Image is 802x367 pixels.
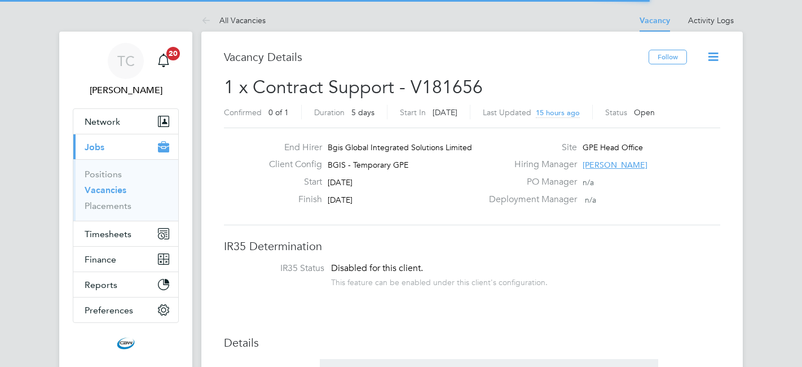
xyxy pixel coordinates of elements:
span: Timesheets [85,229,131,239]
span: Tom Cheek [73,84,179,97]
span: Finance [85,254,116,265]
span: Network [85,116,120,127]
span: [DATE] [328,177,352,187]
a: All Vacancies [201,15,266,25]
span: Reports [85,279,117,290]
button: Network [73,109,178,134]
label: Deployment Manager [482,194,577,206]
label: Start In [400,107,426,117]
button: Reports [73,272,178,297]
label: Client Config [260,159,322,171]
span: Bgis Global Integrated Solutions Limited [328,142,472,152]
a: TC[PERSON_NAME] [73,43,179,97]
span: 20 [166,47,180,60]
h3: Details [224,335,720,350]
a: Positions [85,169,122,180]
label: Status [605,107,627,117]
a: Vacancy [640,16,670,25]
span: BGIS - Temporary GPE [328,160,408,170]
span: n/a [585,195,596,205]
label: Last Updated [483,107,531,117]
a: Placements [85,200,131,211]
label: End Hirer [260,142,322,154]
label: Start [260,176,322,188]
img: cbwstaffingsolutions-logo-retina.png [117,334,135,352]
span: 15 hours ago [536,108,580,117]
button: Follow [649,50,687,64]
span: TC [117,54,135,68]
label: Finish [260,194,322,206]
span: Open [634,107,655,117]
a: Go to home page [73,334,179,352]
span: 0 of 1 [268,107,289,117]
span: 5 days [351,107,374,117]
h3: IR35 Determination [224,239,720,254]
a: Activity Logs [688,15,734,25]
label: IR35 Status [235,263,324,274]
span: 1 x Contract Support - V181656 [224,76,483,98]
button: Jobs [73,134,178,159]
button: Preferences [73,298,178,322]
a: Vacancies [85,185,126,195]
div: Jobs [73,159,178,221]
button: Timesheets [73,221,178,246]
button: Finance [73,247,178,272]
a: 20 [152,43,175,79]
div: This feature can be enabled under this client's configuration. [331,274,548,287]
span: [DATE] [328,195,352,205]
span: [PERSON_NAME] [583,160,647,170]
label: Hiring Manager [482,159,577,171]
label: Confirmed [224,107,262,117]
span: [DATE] [433,107,457,117]
span: Jobs [85,142,104,152]
label: Site [482,142,577,154]
h3: Vacancy Details [224,50,649,64]
span: Preferences [85,305,133,316]
span: GPE Head Office [583,142,643,152]
label: PO Manager [482,176,577,188]
span: Disabled for this client. [331,263,423,274]
span: n/a [583,177,594,187]
label: Duration [314,107,345,117]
